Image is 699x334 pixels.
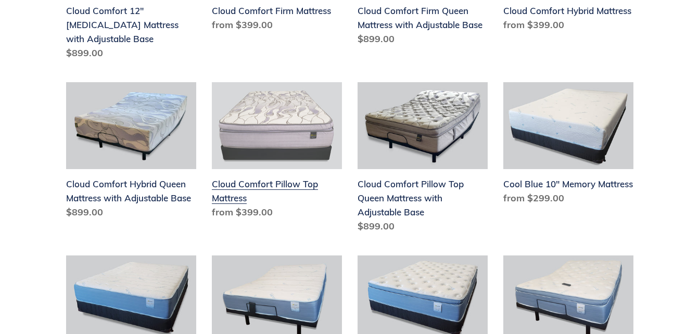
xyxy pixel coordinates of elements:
[358,82,488,237] a: Cloud Comfort Pillow Top Queen Mattress with Adjustable Base
[503,82,633,209] a: Cool Blue 10" Memory Mattress
[212,82,342,223] a: Cloud Comfort Pillow Top Mattress
[66,82,196,223] a: Cloud Comfort Hybrid Queen Mattress with Adjustable Base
